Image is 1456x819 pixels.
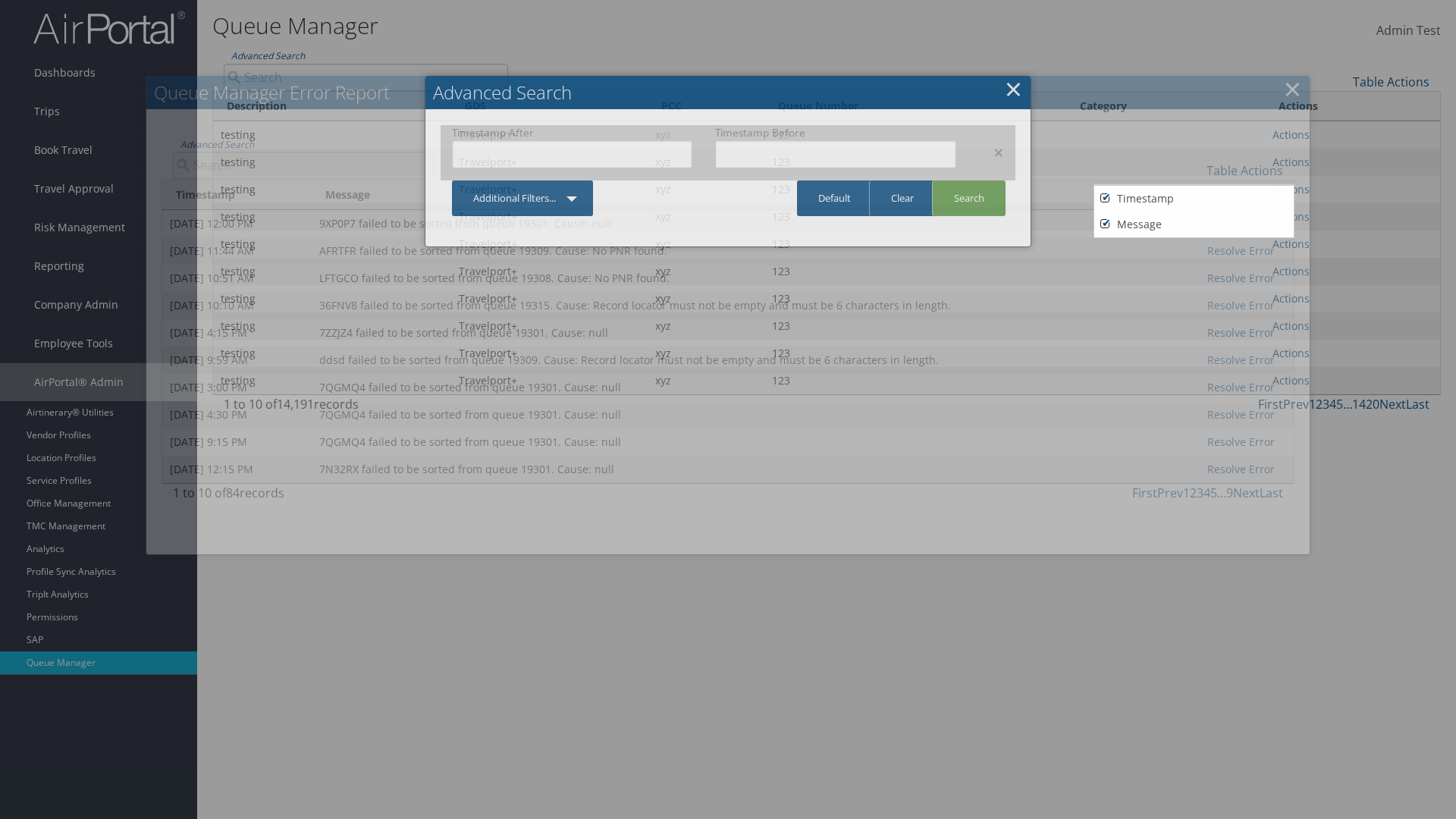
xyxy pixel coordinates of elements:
[1094,186,1294,212] a: Timestamp
[312,265,1200,292] td: LFTGCO failed to be sorted from queue 19308. Cause: No PNR found.
[312,210,1200,237] td: 9XP0P7 failed to be sorted from queue 19301. Cause: null
[162,374,312,401] td: [DATE] 3:00 PM
[1207,325,1275,340] a: Resolve Error
[869,180,935,216] a: Clear
[162,210,312,237] td: [DATE] 12:00 PM
[312,319,1200,347] td: 7ZZJZ4 failed to be sorted from queue 19301. Cause: null
[1190,485,1197,501] a: 2
[1260,485,1283,501] a: Last
[797,180,872,216] a: Default
[162,237,312,265] td: [DATE] 11:44 AM
[162,292,312,319] td: [DATE] 10:10 AM
[226,485,240,501] span: 84
[180,138,254,151] a: Advanced Search
[452,125,692,140] label: Timestamp After
[162,265,312,292] td: [DATE] 10:51 AM
[1207,162,1283,179] a: Table Actions
[312,347,1200,374] td: ddsd failed to be sorted from queue 19309. Cause: Record locator must not be empty and must be 6 ...
[1207,243,1275,258] a: Resolve Error
[1207,407,1275,422] a: Resolve Error
[1005,74,1022,104] a: Close
[162,347,312,374] td: [DATE] 9:59 AM
[1207,380,1275,394] a: Resolve Error
[312,180,1200,210] th: Message: activate to sort column ascending
[1094,184,1294,210] a: Column Visibility
[1210,485,1217,501] a: 5
[1183,485,1190,501] a: 1
[312,237,1200,265] td: AFRTFR failed to be sorted from queue 19309. Cause: No PNR found.
[1207,271,1275,285] a: Resolve Error
[452,180,593,216] a: Additional Filters...
[1203,485,1210,501] a: 4
[715,125,955,140] label: Timestamp Before
[1284,74,1301,104] a: ×
[162,428,312,456] td: [DATE] 9:15 PM
[1132,485,1157,501] a: First
[1207,298,1275,312] a: Resolve Error
[312,401,1200,428] td: 7QGMQ4 failed to be sorted from queue 19301. Cause: null
[1207,435,1275,449] a: Resolve Error
[425,76,1031,109] h2: Advanced Search
[146,76,1310,109] h2: Queue Manager Error Report
[1197,485,1203,501] a: 3
[1157,485,1183,501] a: Prev
[312,374,1200,401] td: 7QGMQ4 failed to be sorted from queue 19301. Cause: null
[312,292,1200,319] td: 36FNV8 failed to be sorted from queue 19315. Cause: Record locator must not be empty and must be ...
[968,143,1015,162] div: ×
[1233,485,1260,501] a: Next
[173,484,434,510] div: 1 to 10 of records
[1226,485,1233,501] a: 9
[1217,485,1226,501] span: …
[312,428,1200,456] td: 7QGMQ4 failed to be sorted from queue 19301. Cause: null
[162,456,312,483] td: [DATE] 12:15 PM
[1207,462,1275,476] a: Resolve Error
[1200,180,1294,210] th: Actions
[173,152,434,179] input: Advanced Search
[162,180,312,210] th: Timestamp: activate to sort column ascending
[1207,353,1275,367] a: Resolve Error
[1094,212,1294,237] a: Message
[162,401,312,428] td: [DATE] 4:30 PM
[932,180,1006,216] a: Search
[312,456,1200,483] td: 7N32RX failed to be sorted from queue 19301. Cause: null
[162,319,312,347] td: [DATE] 4:15 PM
